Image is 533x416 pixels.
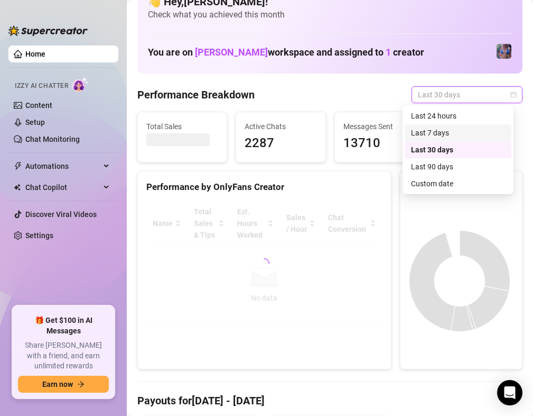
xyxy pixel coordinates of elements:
span: Chat Copilot [25,179,100,196]
span: 1 [386,47,391,58]
div: Open Intercom Messenger [497,380,522,405]
div: Last 90 days [405,158,511,175]
span: thunderbolt [14,162,22,170]
div: Last 30 days [411,144,505,156]
div: Custom date [405,175,511,192]
a: Settings [25,231,53,240]
span: 🎁 Get $100 in AI Messages [18,315,109,336]
span: [PERSON_NAME] [195,47,268,58]
span: 13710 [343,133,415,153]
span: Share [PERSON_NAME] with a friend, and earn unlimited rewards [18,340,109,372]
a: Chat Monitoring [25,135,80,143]
h4: Performance Breakdown [137,87,255,102]
div: Last 30 days [405,141,511,158]
a: Content [25,101,52,110]
div: Last 7 days [411,127,505,139]
div: Custom date [411,178,505,189]
span: loading [257,257,272,271]
span: Last 30 days [418,87,516,103]
img: AI Chatter [72,77,89,92]
span: calendar [510,92,517,98]
img: logo-BBDzfeDw.svg [8,25,88,36]
span: Active Chats [245,121,316,132]
span: Earn now [42,380,73,388]
span: Check what you achieved this month [148,9,512,21]
button: Earn nowarrow-right [18,376,109,393]
a: Discover Viral Videos [25,210,97,219]
h4: Payouts for [DATE] - [DATE] [137,393,522,408]
span: arrow-right [77,381,85,388]
img: Jaylie [497,44,511,59]
a: Home [25,50,45,58]
div: Last 90 days [411,161,505,173]
span: 2287 [245,133,316,153]
div: Last 24 hours [405,107,511,124]
div: Last 7 days [405,124,511,141]
span: Messages Sent [343,121,415,132]
div: Last 24 hours [411,110,505,122]
h1: You are on workspace and assigned to creator [148,47,424,58]
span: Izzy AI Chatter [15,81,68,91]
div: Performance by OnlyFans Creator [146,180,382,194]
span: Total Sales [146,121,218,132]
img: Chat Copilot [14,184,21,191]
span: Automations [25,158,100,175]
a: Setup [25,118,45,126]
